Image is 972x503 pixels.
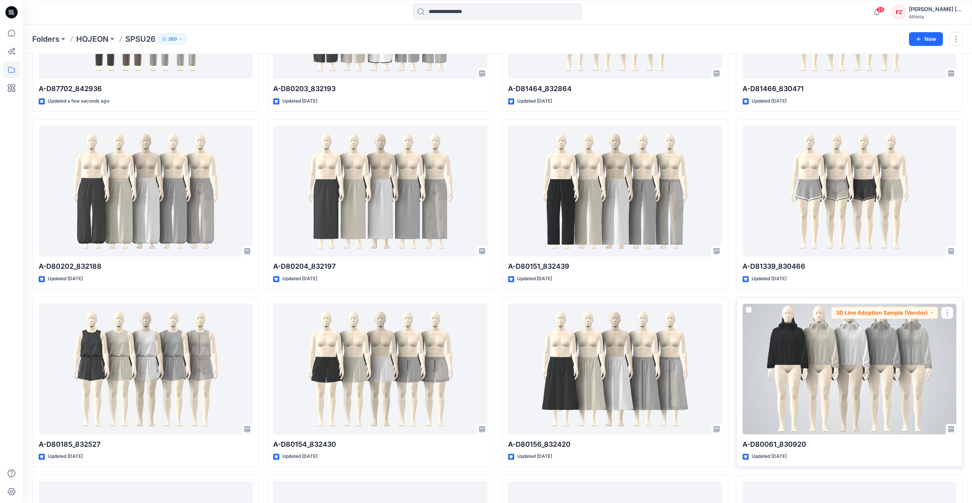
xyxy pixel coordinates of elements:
p: A-D80151_832439 [508,261,722,272]
p: Updated [DATE] [752,275,787,283]
button: 260 [159,34,187,44]
a: A-D80061_830920 [743,304,956,434]
p: Updated [DATE] [752,452,787,461]
a: A-D81339_830466 [743,126,956,256]
a: Folders [32,34,59,44]
a: A-D80151_832439 [508,126,722,256]
p: A-D81464_832864 [508,83,722,94]
p: Updated [DATE] [282,97,317,105]
a: A-D80204_832197 [273,126,487,256]
div: FZ [892,5,906,19]
p: A-D80185_832527 [39,439,252,450]
div: [PERSON_NAME] [PERSON_NAME] [909,5,962,14]
a: A-D80156_832420 [508,304,722,434]
p: A-D80204_832197 [273,261,487,272]
a: A-D80185_832527 [39,304,252,434]
p: A-D80203_832193 [273,83,487,94]
div: Athleta [909,14,962,20]
p: A-D87702_842936 [39,83,252,94]
p: A-D80061_830920 [743,439,956,450]
p: A-D81339_830466 [743,261,956,272]
a: A-D80202_832188 [39,126,252,256]
p: Updated [DATE] [517,452,552,461]
p: A-D80154_832430 [273,439,487,450]
p: Updated [DATE] [48,452,83,461]
a: HOJEON [76,34,108,44]
p: A-D81466_830471 [743,83,956,94]
p: Updated [DATE] [282,275,317,283]
p: 260 [168,35,177,43]
p: Updated a few seconds ago [48,97,109,105]
a: A-D80154_832430 [273,304,487,434]
p: Updated [DATE] [752,97,787,105]
p: A-D80156_832420 [508,439,722,450]
span: 35 [876,7,885,13]
p: Updated [DATE] [517,275,552,283]
button: New [909,32,943,46]
p: Updated [DATE] [282,452,317,461]
p: Updated [DATE] [48,275,83,283]
p: SPSU26 [125,34,156,44]
p: A-D80202_832188 [39,261,252,272]
p: Updated [DATE] [517,97,552,105]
